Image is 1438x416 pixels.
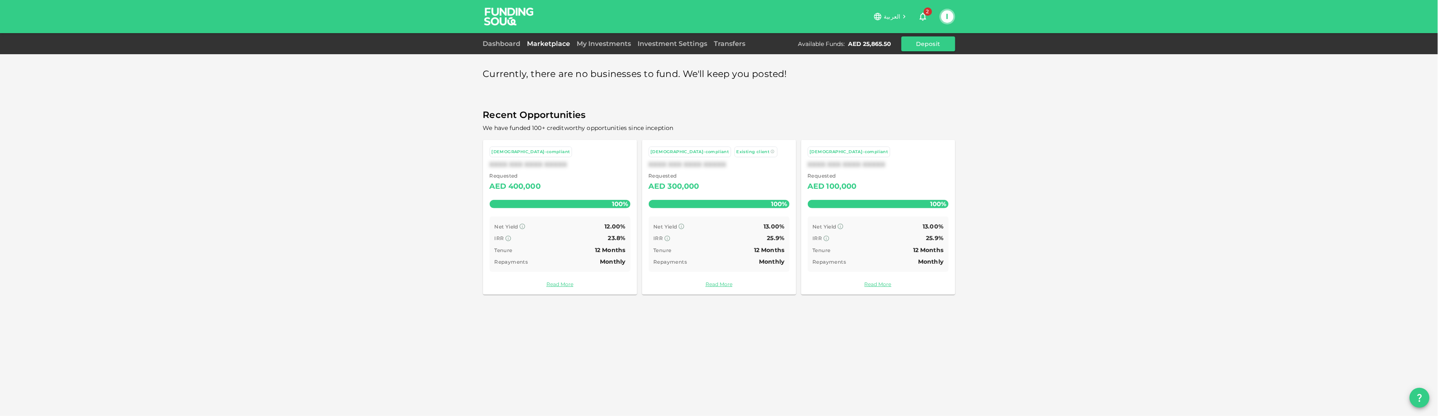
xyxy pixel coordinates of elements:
div: [DEMOGRAPHIC_DATA]-compliant [810,149,888,156]
span: Tenure [813,247,831,253]
a: Investment Settings [635,40,711,48]
a: Read More [808,280,949,288]
span: Requested [649,172,700,180]
span: 12.00% [605,223,626,230]
div: [DEMOGRAPHIC_DATA]-compliant [492,149,570,156]
a: Dashboard [483,40,524,48]
a: Read More [649,280,790,288]
span: Repayments [495,259,528,265]
span: Existing client [737,149,770,154]
div: AED [490,180,507,193]
span: Repayments [654,259,687,265]
span: Requested [808,172,857,180]
span: Tenure [654,247,672,253]
span: 13.00% [764,223,785,230]
span: 25.9% [767,234,785,242]
span: 12 Months [754,246,784,254]
span: 2 [924,7,932,16]
button: I [941,10,954,23]
span: Monthly [918,258,944,265]
div: 400,000 [508,180,541,193]
span: Monthly [759,258,785,265]
span: Net Yield [495,224,519,230]
span: 12 Months [913,246,943,254]
span: 100% [769,198,790,210]
a: Marketplace [524,40,574,48]
span: 25.9% [926,234,944,242]
a: Read More [490,280,631,288]
span: Net Yield [813,224,837,230]
span: We have funded 100+ creditworthy opportunities since inception [483,124,674,132]
span: IRR [813,235,822,241]
div: XXXX XXX XXXX XXXXX [649,161,790,168]
div: AED [808,180,825,193]
div: 300,000 [667,180,699,193]
span: Tenure [495,247,512,253]
a: [DEMOGRAPHIC_DATA]-compliantXXXX XXX XXXX XXXXX Requested AED100,000100% Net Yield 13.00% IRR 25.... [801,140,955,295]
span: IRR [654,235,663,241]
span: 100% [928,198,949,210]
div: Available Funds : [798,40,845,48]
span: 23.8% [608,234,626,242]
span: Requested [490,172,541,180]
span: Recent Opportunities [483,107,955,123]
button: 2 [915,8,931,25]
button: Deposit [901,36,955,51]
span: Currently, there are no businesses to fund. We'll keep you posted! [483,66,788,82]
div: 100,000 [827,180,857,193]
div: [DEMOGRAPHIC_DATA]-compliant [651,149,729,156]
span: Repayments [813,259,846,265]
span: 13.00% [923,223,944,230]
div: XXXX XXX XXXX XXXXX [490,161,631,168]
a: My Investments [574,40,635,48]
span: Net Yield [654,224,678,230]
a: [DEMOGRAPHIC_DATA]-compliant Existing clientXXXX XXX XXXX XXXXX Requested AED300,000100% Net Yiel... [642,140,796,295]
span: العربية [884,13,901,20]
button: question [1410,388,1430,408]
span: 12 Months [595,246,625,254]
div: AED [649,180,666,193]
div: AED 25,865.50 [848,40,892,48]
a: [DEMOGRAPHIC_DATA]-compliantXXXX XXX XXXX XXXXX Requested AED400,000100% Net Yield 12.00% IRR 23.... [483,140,637,295]
div: XXXX XXX XXXX XXXXX [808,161,949,168]
span: Monthly [600,258,626,265]
span: 100% [610,198,631,210]
span: IRR [495,235,504,241]
a: Transfers [711,40,749,48]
